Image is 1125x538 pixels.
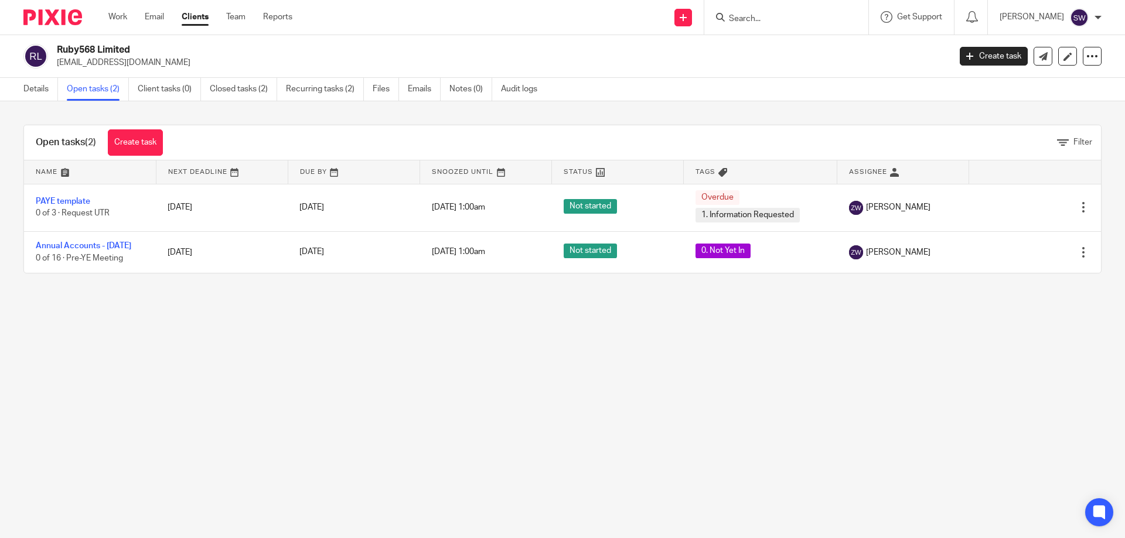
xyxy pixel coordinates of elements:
a: Work [108,11,127,23]
span: (2) [85,138,96,147]
a: Audit logs [501,78,546,101]
a: Notes (0) [449,78,492,101]
span: 0. Not Yet In [696,244,751,258]
h2: Ruby568 Limited [57,44,765,56]
a: Open tasks (2) [67,78,129,101]
a: Reports [263,11,292,23]
a: Create task [108,129,163,156]
a: Clients [182,11,209,23]
p: [EMAIL_ADDRESS][DOMAIN_NAME] [57,57,942,68]
span: Status [564,169,593,175]
td: [DATE] [156,184,288,231]
img: svg%3E [849,201,863,215]
span: 0 of 3 · Request UTR [36,210,110,218]
a: Team [226,11,246,23]
span: [DATE] 1:00am [432,248,485,256]
a: Create task [960,47,1028,66]
a: PAYE template [36,197,90,205]
span: Overdue [696,190,739,205]
img: svg%3E [1070,8,1089,27]
a: Files [373,78,399,101]
span: Filter [1073,138,1092,146]
span: [DATE] [299,248,324,256]
td: [DATE] [156,231,288,273]
span: [PERSON_NAME] [866,246,930,258]
span: Not started [564,199,617,214]
img: svg%3E [849,245,863,259]
span: 0 of 16 · Pre-YE Meeting [36,254,123,262]
a: Email [145,11,164,23]
img: svg%3E [23,44,48,68]
a: Recurring tasks (2) [286,78,364,101]
span: Get Support [897,13,942,21]
span: [DATE] 1:00am [432,203,485,211]
a: Details [23,78,58,101]
p: [PERSON_NAME] [1000,11,1064,23]
span: [PERSON_NAME] [866,201,930,213]
h1: Open tasks [36,136,96,149]
span: [DATE] [299,203,324,211]
a: Emails [408,78,441,101]
span: Tags [696,169,715,175]
span: Not started [564,244,617,258]
span: Snoozed Until [432,169,493,175]
img: Pixie [23,9,82,25]
a: Client tasks (0) [138,78,201,101]
a: Closed tasks (2) [210,78,277,101]
input: Search [728,14,833,25]
a: Annual Accounts - [DATE] [36,242,131,250]
span: 1. Information Requested [696,208,800,222]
